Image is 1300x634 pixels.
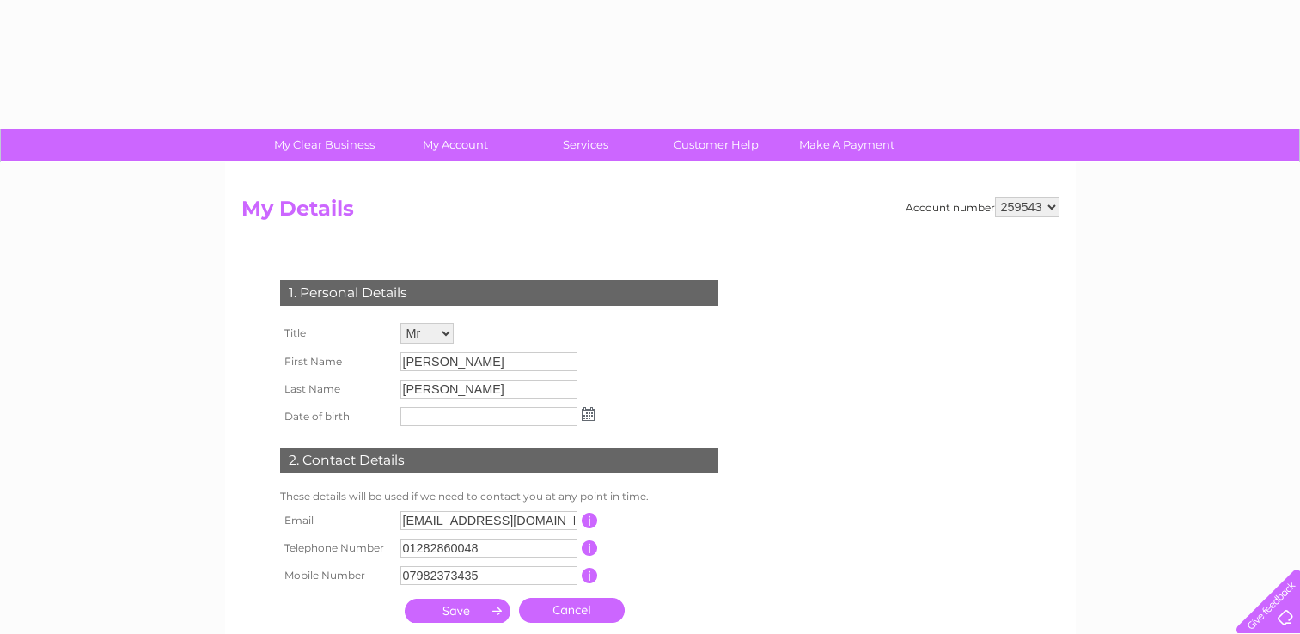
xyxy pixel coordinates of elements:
div: 2. Contact Details [280,448,718,473]
div: Account number [906,197,1059,217]
img: ... [582,407,595,421]
th: Telephone Number [276,534,396,562]
a: Make A Payment [776,129,918,161]
th: Date of birth [276,403,396,430]
input: Submit [405,599,510,623]
input: Information [582,513,598,528]
div: 1. Personal Details [280,280,718,306]
input: Information [582,568,598,583]
th: Email [276,507,396,534]
a: My Clear Business [253,129,395,161]
a: Cancel [519,598,625,623]
a: My Account [384,129,526,161]
th: Mobile Number [276,562,396,589]
th: Last Name [276,375,396,403]
td: These details will be used if we need to contact you at any point in time. [276,486,723,507]
a: Services [515,129,656,161]
th: Title [276,319,396,348]
h2: My Details [241,197,1059,229]
a: Customer Help [645,129,787,161]
input: Information [582,540,598,556]
th: First Name [276,348,396,375]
